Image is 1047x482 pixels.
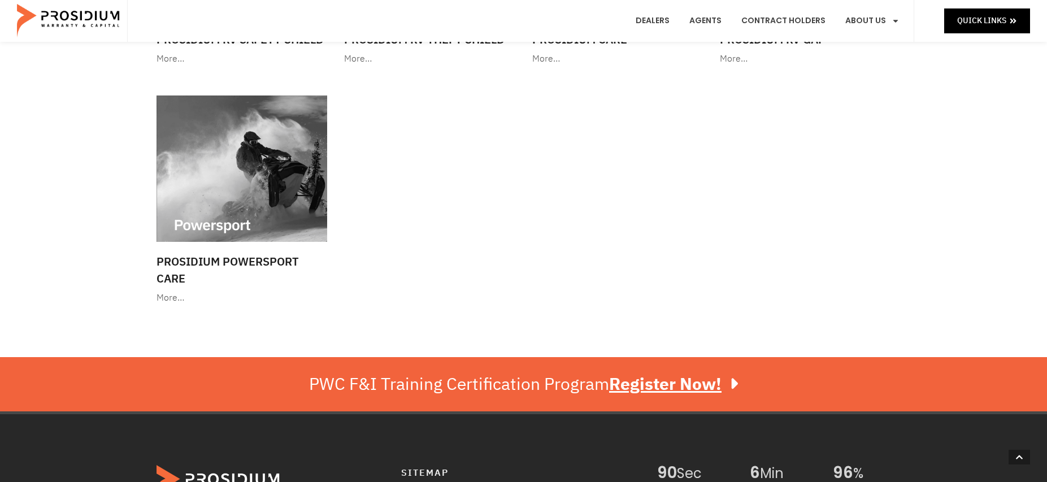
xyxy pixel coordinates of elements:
[957,14,1006,28] span: Quick Links
[309,374,738,394] div: PWC F&I Training Certification Program
[833,465,853,482] span: 96
[760,465,816,482] span: Min
[657,465,677,482] span: 90
[532,51,703,67] div: More…
[750,465,760,482] span: 6
[677,465,733,482] span: Sec
[344,51,515,67] div: More…
[720,51,891,67] div: More…
[151,90,333,312] a: Prosidium Powersport Care More…
[853,465,891,482] span: %
[609,371,722,397] u: Register Now!
[401,465,635,481] h4: Sitemap
[944,8,1030,33] a: Quick Links
[157,253,328,287] h3: Prosidium Powersport Care
[157,51,328,67] div: More…
[157,290,328,306] div: More…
